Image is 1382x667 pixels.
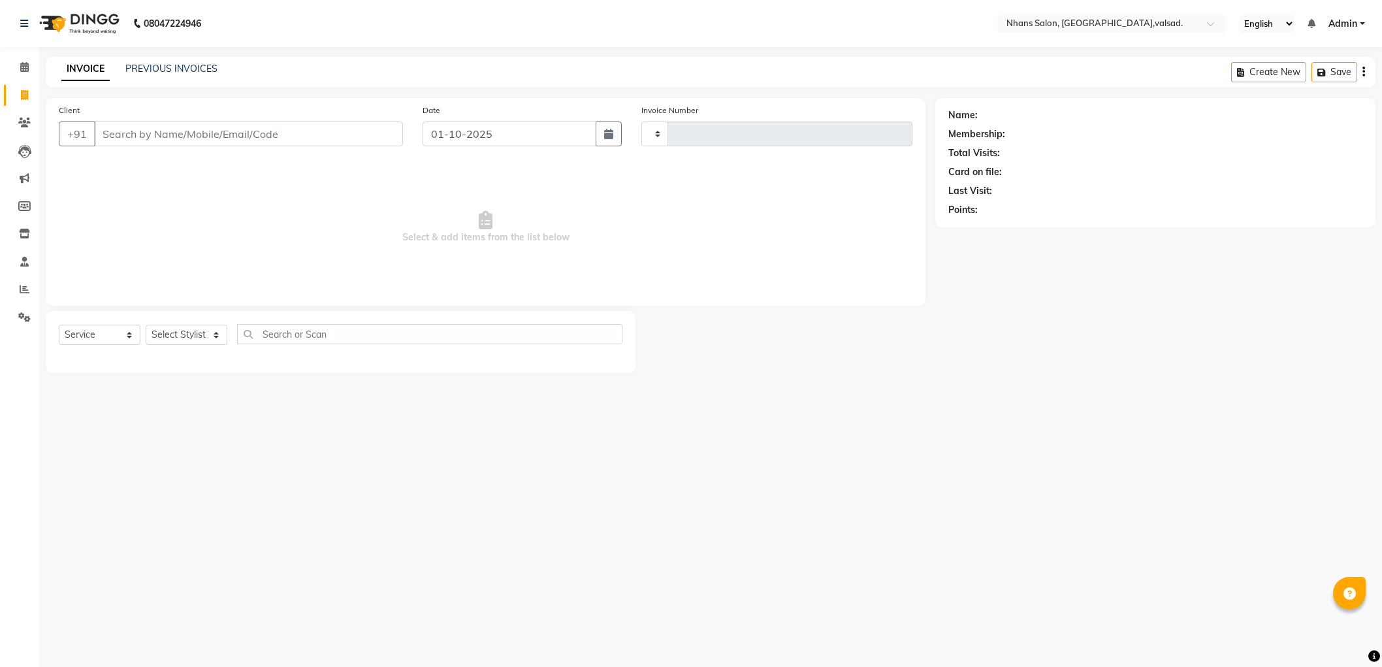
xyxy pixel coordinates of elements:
[948,127,1005,141] div: Membership:
[59,162,912,293] span: Select & add items from the list below
[948,184,992,198] div: Last Visit:
[94,122,403,146] input: Search by Name/Mobile/Email/Code
[1311,62,1357,82] button: Save
[144,5,201,42] b: 08047224946
[1231,62,1306,82] button: Create New
[59,105,80,116] label: Client
[125,63,217,74] a: PREVIOUS INVOICES
[59,122,95,146] button: +91
[61,57,110,81] a: INVOICE
[1328,17,1357,31] span: Admin
[1327,615,1369,654] iframe: chat widget
[948,108,978,122] div: Name:
[948,203,978,217] div: Points:
[948,146,1000,160] div: Total Visits:
[33,5,123,42] img: logo
[237,324,622,344] input: Search or Scan
[948,165,1002,179] div: Card on file:
[423,105,440,116] label: Date
[641,105,698,116] label: Invoice Number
